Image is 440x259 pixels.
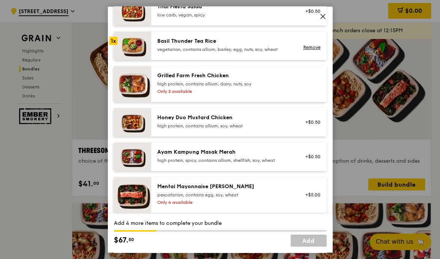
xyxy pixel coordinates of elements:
img: daily_normal_Honey_Duo_Mustard_Chicken__Horizontal_.jpg [114,108,151,136]
div: 1x [109,36,118,45]
div: high protein, contains allium, dairy, nuts, soy [157,81,292,87]
div: low carb, vegan, spicy [157,12,292,18]
div: Ayam Kampung Masak Merah [157,148,292,156]
div: pescatarian, contains egg, soy, wheat [157,192,292,198]
div: +$5.00 [301,192,321,198]
div: Mentai Mayonnaise [PERSON_NAME] [157,183,292,190]
div: +$0.50 [301,119,321,125]
a: Add [291,235,327,247]
div: +$0.50 [301,8,321,14]
img: daily_normal_Ayam_Kampung_Masak_Merah_Horizontal_.jpg [114,142,151,171]
div: Grilled Farm Fresh Chicken [157,72,292,79]
div: Only 4 available [157,199,292,205]
div: +$0.50 [301,153,321,159]
span: 50 [128,237,134,243]
div: Thai Fiesta Salad [157,3,292,10]
img: daily_normal_Mentai-Mayonnaise-Aburi-Salmon-HORZ.jpg [114,177,151,213]
div: Only 3 available [157,88,292,94]
img: daily_normal_HORZ-Basil-Thunder-Tea-Rice.jpg [114,31,151,60]
img: daily_normal_HORZ-Grilled-Farm-Fresh-Chicken.jpg [114,66,151,102]
span: $67. [114,235,128,246]
div: high protein, contains allium, soy, wheat [157,123,292,129]
div: Add 4 more items to complete your bundle [114,220,327,227]
div: vegetarian, contains allium, barley, egg, nuts, soy, wheat [157,46,292,52]
div: high protein, spicy, contains allium, shellfish, soy, wheat [157,157,292,163]
div: Honey Duo Mustard Chicken [157,114,292,121]
div: Basil Thunder Tea Rice [157,37,292,45]
a: Remove [303,45,320,50]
